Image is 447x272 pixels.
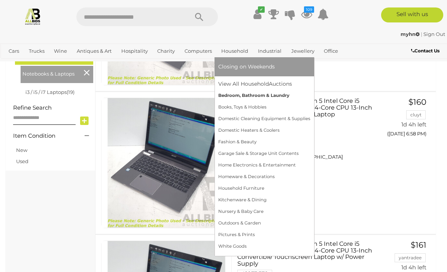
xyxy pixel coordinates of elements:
[13,133,73,139] h4: Item Condition
[421,31,422,37] span: |
[288,45,317,57] a: Jewellery
[411,47,441,55] a: Contact Us
[67,89,74,95] span: (19)
[411,240,426,250] span: $161
[51,45,70,57] a: Wine
[401,31,421,37] a: myhn
[6,45,22,57] a: Cars
[381,7,443,22] a: Sell with us
[218,45,251,57] a: Household
[321,45,341,57] a: Office
[411,48,440,54] b: Contact Us
[385,98,428,141] a: $160 cluyt 1d 4h left ([DATE] 6:58 PM)
[301,7,312,21] a: 109
[423,31,445,37] a: Sign Out
[22,68,79,78] span: Notebooks & Laptops
[180,7,218,26] button: Search
[16,158,28,164] a: Used
[408,97,426,107] span: $160
[13,105,93,111] h4: Refine Search
[243,98,374,175] a: Acer (SP513-52N-58E1) Spin 5 Intel Core i5 (8250U) 1.60GHz-3.40GHz 4-Core CPU 13-Inch Convertible...
[24,7,42,25] img: Allbids.com.au
[74,45,115,57] a: Antiques & Art
[304,6,314,13] i: 109
[255,45,285,57] a: Industrial
[31,57,90,70] a: [GEOGRAPHIC_DATA]
[16,147,27,153] a: New
[182,45,215,57] a: Computers
[401,31,420,37] strong: myhn
[26,45,48,57] a: Trucks
[118,45,151,57] a: Hospitality
[154,45,178,57] a: Charity
[25,89,74,95] a: i3 / i5 / i7 Laptops(19)
[258,6,265,13] i: ✔
[252,7,263,21] a: ✔
[101,98,231,228] img: 42977-509a.jpg
[6,57,27,70] a: Sports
